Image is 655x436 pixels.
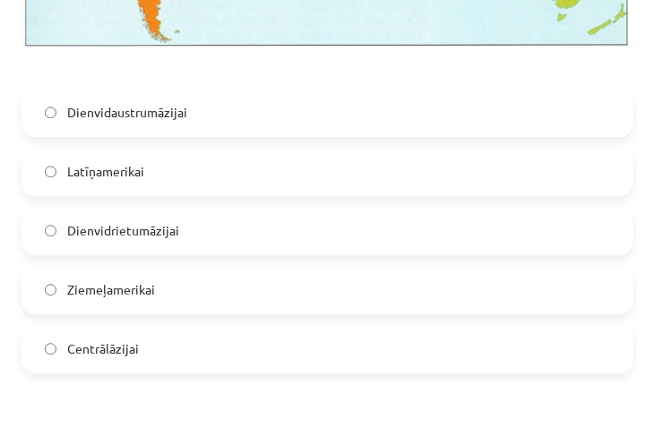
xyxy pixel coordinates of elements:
span: Latīņamerikai [67,162,144,181]
input: Dienvidaustrumāzijai [45,107,56,118]
input: Ziemeļamerikai [45,284,56,295]
span: Dienvidaustrumāzijai [67,103,187,122]
input: Dienvidrietumāzijai [45,225,56,236]
span: Ziemeļamerikai [67,280,155,299]
input: Centrālāzijai [45,343,56,355]
span: Centrālāzijai [67,339,139,358]
input: Latīņamerikai [45,166,56,177]
span: Dienvidrietumāzijai [67,221,179,240]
